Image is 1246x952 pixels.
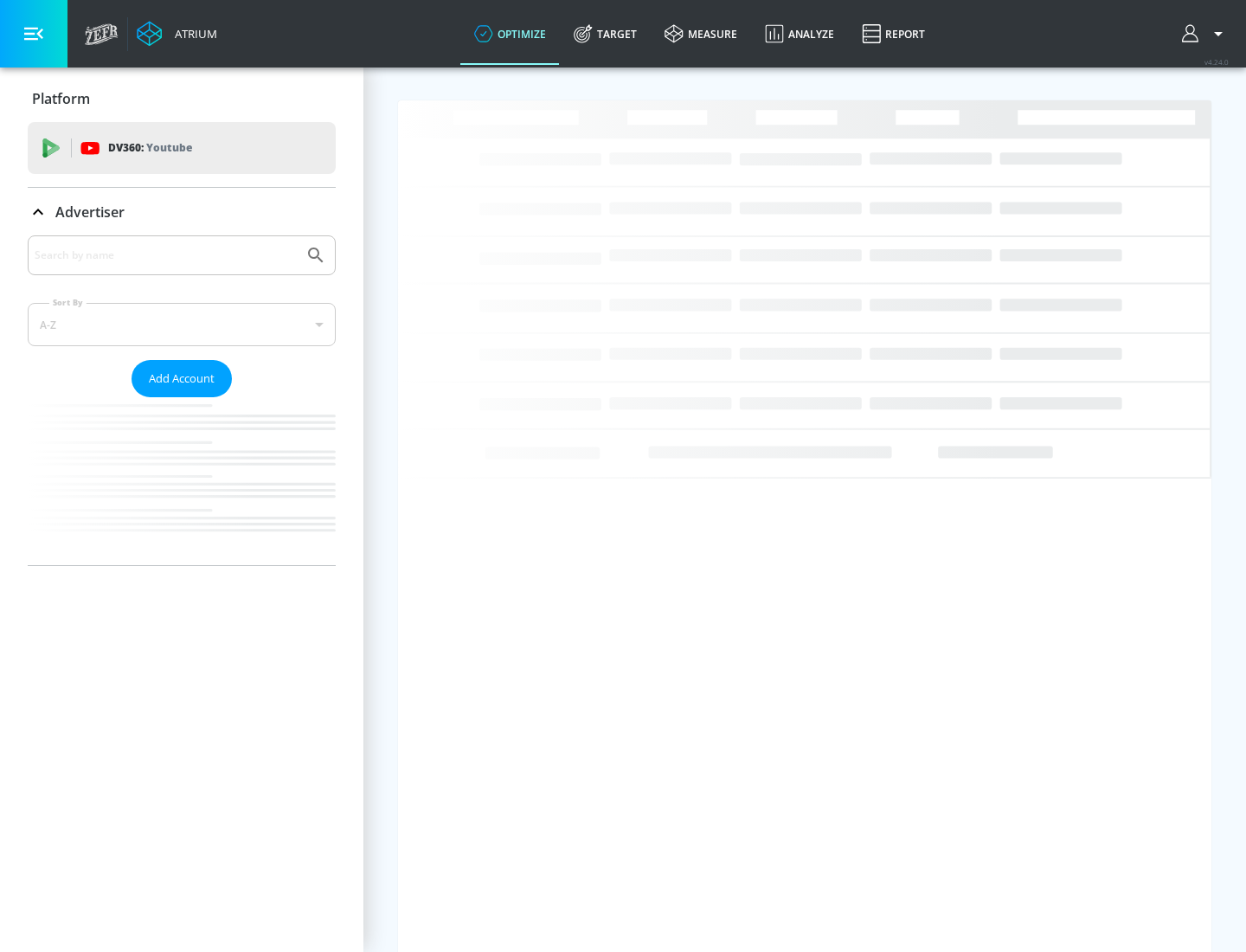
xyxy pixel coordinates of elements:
[28,74,336,123] div: Platform
[28,188,336,236] div: Advertiser
[1204,57,1229,67] span: v 4.24.0
[168,26,217,42] div: Atrium
[28,122,336,174] div: DV360: Youtube
[146,138,192,157] p: Youtube
[560,3,651,65] a: Target
[149,369,215,389] span: Add Account
[848,3,939,65] a: Report
[108,138,192,158] p: DV360:
[28,397,336,565] nav: list of Advertiser
[460,3,560,65] a: optimize
[49,297,87,308] label: Sort By
[28,303,336,346] div: A-Z
[28,235,336,565] div: Advertiser
[137,21,217,47] a: Atrium
[132,360,232,397] button: Add Account
[751,3,848,65] a: Analyze
[32,89,90,108] p: Platform
[35,244,297,267] input: Search by name
[651,3,751,65] a: measure
[55,203,125,222] p: Advertiser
